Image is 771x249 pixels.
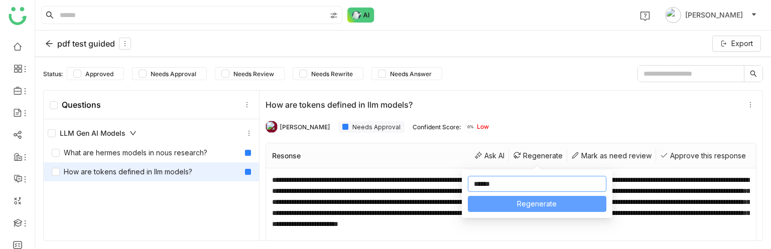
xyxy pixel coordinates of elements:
[465,121,489,133] div: Low
[147,70,200,78] span: Needs Approval
[470,149,509,162] div: Ask AI
[386,70,436,78] span: Needs Answer
[712,36,761,52] button: Export
[307,70,357,78] span: Needs Rewrite
[656,149,750,162] div: Approve this response
[665,7,681,23] img: avatar
[413,123,461,131] div: Confident Score:
[338,121,405,133] div: Needs Approval
[567,149,656,162] div: Mark as need review
[50,100,101,110] div: Questions
[52,147,207,158] div: What are hermes models in nous research?
[731,38,753,49] span: Export
[465,125,477,129] span: 0%
[640,11,650,21] img: help.svg
[517,198,557,209] span: Regenerate
[266,121,278,133] img: 614311cd187b40350527aed2
[48,128,137,139] div: LLM Gen AI Models
[347,8,374,23] img: ask-buddy-normal.svg
[330,12,338,20] img: search-type.svg
[229,70,278,78] span: Needs Review
[52,166,192,177] div: How are tokens defined in llm models?
[43,70,63,78] div: Status:
[280,123,330,131] div: [PERSON_NAME]
[272,151,301,160] div: Resonse
[509,149,567,162] div: Regenerate
[44,123,259,143] div: LLM Gen AI Models
[663,7,759,23] button: [PERSON_NAME]
[468,196,606,212] button: Regenerate
[685,10,743,21] span: [PERSON_NAME]
[9,7,27,25] img: logo
[266,100,740,110] div: How are tokens defined in llm models?
[45,38,131,50] div: pdf test guided
[81,70,117,78] span: Approved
